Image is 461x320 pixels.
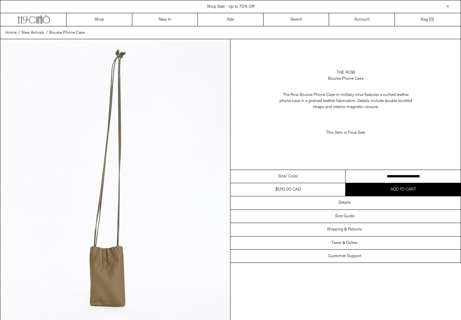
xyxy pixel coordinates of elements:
button: Add to cart [346,183,461,196]
h3: Size Guide [335,214,354,219]
span: 0 [430,17,433,22]
span: / Color [286,173,298,179]
span: ) [430,17,434,23]
h3: Details [338,200,351,205]
a: New In [132,13,198,26]
a: New Arrivals [22,30,44,36]
span: New Arrivals [22,30,44,35]
p: This Item is Final Sale [278,126,413,139]
a: Account [329,13,395,26]
span: / [46,30,48,36]
span: Bourse Phone Case [49,30,85,35]
div: Bourse Phone Case [328,76,363,82]
span: / [18,30,20,36]
a: Bag () [395,13,461,26]
p: The Row Bourse Phone Case in military olive features a ruched leather phone case in a grained lea... [278,89,413,114]
a: Shop Sale - Up to 70% Off [207,4,254,9]
span: Size [278,173,286,179]
h3: Taxes & Duties [331,241,358,245]
a: Search [264,13,329,26]
a: Bourse Phone Case [49,30,85,36]
span: Home [5,30,17,35]
a: Shop [66,13,132,26]
a: Home [5,30,17,36]
h3: Shipping & Returns [327,227,362,232]
h3: Customer Support [328,254,361,259]
div: $1,110.00 CAD [275,187,301,193]
a: Sale [198,13,264,26]
a: The Row [336,70,355,76]
span: Add to cart [390,187,416,192]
